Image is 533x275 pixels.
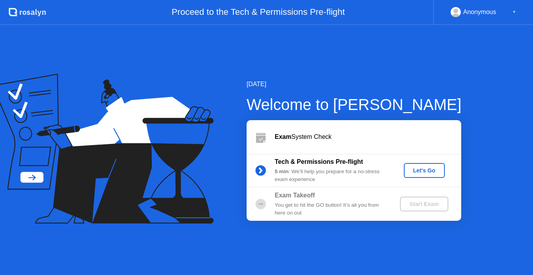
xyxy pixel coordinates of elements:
[275,133,291,140] b: Exam
[463,7,496,17] div: Anonymous
[400,197,448,211] button: Start Exam
[275,132,461,142] div: System Check
[275,158,363,165] b: Tech & Permissions Pre-flight
[275,201,387,217] div: You get to hit the GO button! It’s all you from here on out
[275,168,387,184] div: : We’ll help you prepare for a no-stress exam experience
[403,201,445,207] div: Start Exam
[247,93,462,116] div: Welcome to [PERSON_NAME]
[275,192,315,199] b: Exam Takeoff
[404,163,445,178] button: Let's Go
[407,167,442,174] div: Let's Go
[275,169,289,174] b: 5 min
[247,80,462,89] div: [DATE]
[512,7,516,17] div: ▼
